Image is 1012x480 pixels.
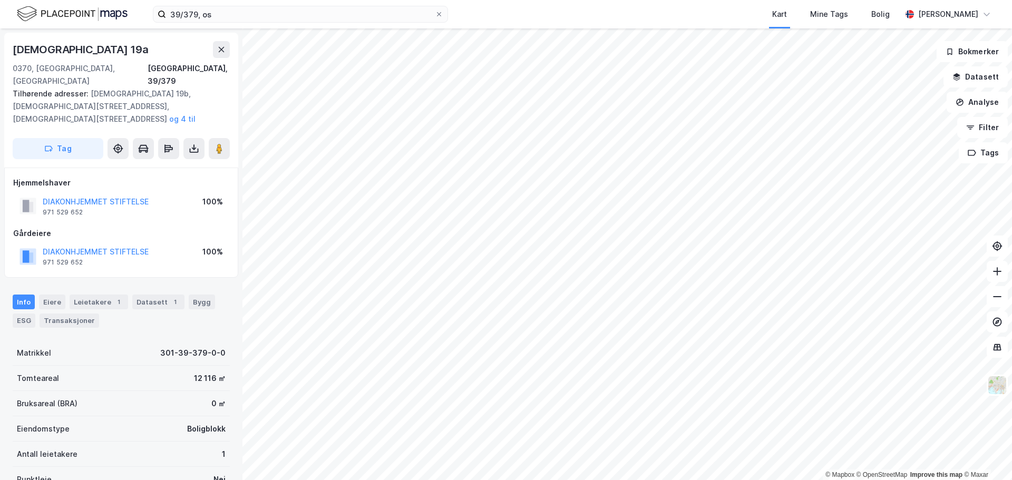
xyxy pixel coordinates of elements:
div: ESG [13,314,35,327]
div: Datasett [132,295,184,309]
div: Bygg [189,295,215,309]
div: 12 116 ㎡ [194,372,226,385]
span: Tilhørende adresser: [13,89,91,98]
div: Leietakere [70,295,128,309]
div: [DEMOGRAPHIC_DATA] 19b, [DEMOGRAPHIC_DATA][STREET_ADDRESS], [DEMOGRAPHIC_DATA][STREET_ADDRESS] [13,87,221,125]
a: OpenStreetMap [857,471,908,478]
div: Mine Tags [810,8,848,21]
div: 100% [202,195,223,208]
div: 301-39-379-0-0 [160,347,226,359]
div: Kart [772,8,787,21]
a: Mapbox [825,471,854,478]
button: Bokmerker [937,41,1008,62]
div: Bolig [871,8,890,21]
div: 971 529 652 [43,208,83,217]
button: Tags [959,142,1008,163]
div: Gårdeiere [13,227,229,240]
button: Datasett [943,66,1008,87]
img: Z [987,375,1007,395]
div: [DEMOGRAPHIC_DATA] 19a [13,41,151,58]
div: Matrikkel [17,347,51,359]
button: Tag [13,138,103,159]
div: 1 [170,297,180,307]
div: Bruksareal (BRA) [17,397,77,410]
button: Filter [957,117,1008,138]
a: Improve this map [910,471,962,478]
div: Boligblokk [187,423,226,435]
div: 1 [113,297,124,307]
div: 0370, [GEOGRAPHIC_DATA], [GEOGRAPHIC_DATA] [13,62,148,87]
img: logo.f888ab2527a4732fd821a326f86c7f29.svg [17,5,128,23]
div: Kontrollprogram for chat [959,429,1012,480]
div: Transaksjoner [40,314,99,327]
input: Søk på adresse, matrikkel, gårdeiere, leietakere eller personer [166,6,435,22]
div: Hjemmelshaver [13,177,229,189]
div: Info [13,295,35,309]
iframe: Chat Widget [959,429,1012,480]
div: Antall leietakere [17,448,77,461]
button: Analyse [947,92,1008,113]
div: [PERSON_NAME] [918,8,978,21]
div: Tomteareal [17,372,59,385]
div: 0 ㎡ [211,397,226,410]
div: 1 [222,448,226,461]
div: Eiendomstype [17,423,70,435]
div: Eiere [39,295,65,309]
div: 971 529 652 [43,258,83,267]
div: [GEOGRAPHIC_DATA], 39/379 [148,62,230,87]
div: 100% [202,246,223,258]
